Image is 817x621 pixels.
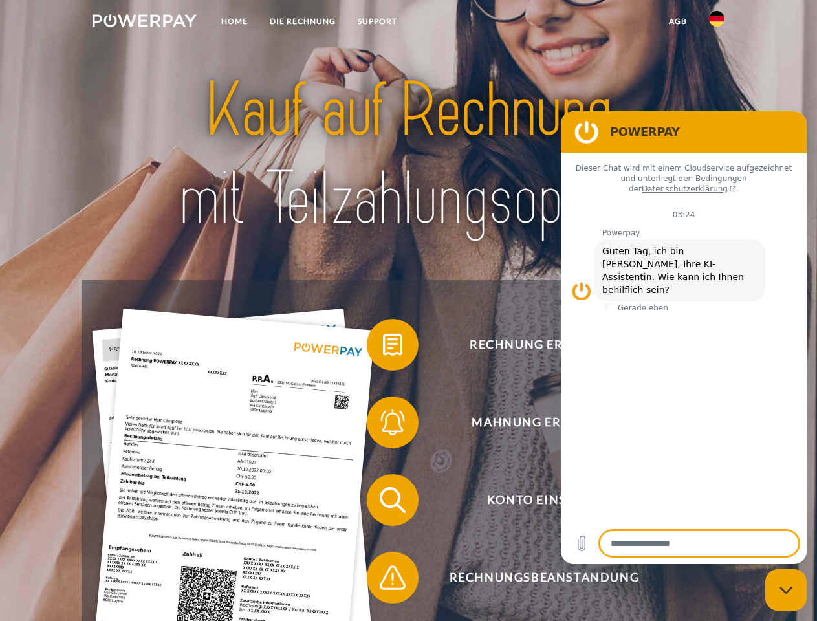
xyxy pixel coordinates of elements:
img: qb_warning.svg [376,561,409,594]
img: qb_search.svg [376,484,409,516]
img: qb_bill.svg [376,329,409,361]
img: title-powerpay_de.svg [124,62,693,248]
img: qb_bell.svg [376,406,409,439]
img: de [709,11,724,27]
a: DIE RECHNUNG [259,10,347,33]
iframe: Messaging-Fenster [561,111,807,564]
button: Konto einsehen [367,474,703,526]
button: Rechnung erhalten? [367,319,703,371]
span: Rechnung erhalten? [386,319,703,371]
span: Mahnung erhalten? [386,397,703,448]
button: Rechnungsbeanstandung [367,552,703,604]
iframe: Schaltfläche zum Öffnen des Messaging-Fensters; Konversation läuft [765,569,807,611]
a: Home [210,10,259,33]
span: Rechnungsbeanstandung [386,552,703,604]
img: logo-powerpay-white.svg [93,14,197,27]
a: agb [658,10,698,33]
button: Mahnung erhalten? [367,397,703,448]
span: Konto einsehen [386,474,703,526]
a: SUPPORT [347,10,408,33]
